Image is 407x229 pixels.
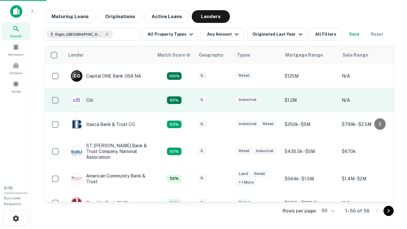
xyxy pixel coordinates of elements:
[198,199,206,206] div: IL
[98,10,142,23] button: Originations
[71,173,147,184] div: American Community Bank & Trust
[2,23,30,40] a: Search
[55,31,103,37] span: Elgin, [GEOGRAPHIC_DATA], [GEOGRAPHIC_DATA]
[281,88,339,112] td: $1.2M
[236,199,252,206] div: Retail
[157,52,189,59] h6: Match Score
[319,206,335,215] div: 50
[167,72,182,80] div: Capitalize uses an advanced AI algorithm to match your search with the best lender. The match sco...
[339,191,396,215] td: N/A
[2,59,30,77] a: Contacts
[236,72,252,79] div: Retail
[237,51,250,59] div: Types
[198,72,206,79] div: IL
[10,5,22,18] img: capitalize-icon.png
[282,207,317,215] p: Rows per page:
[195,46,233,64] th: Geography
[281,46,339,64] th: Mortgage Range
[71,119,82,130] img: picture
[192,10,230,23] button: Lenders
[198,147,206,155] div: IL
[281,136,339,167] td: $435.5k - $5M
[339,136,396,167] td: $670k
[198,174,206,182] div: IL
[4,186,13,191] span: 0 / 10
[71,70,141,82] div: Capital ONE Bank USA NA
[236,179,256,186] div: + 1 more
[281,191,339,215] td: $500k - $880.5k
[339,112,396,136] td: $799k - $2.5M
[367,28,387,41] button: Reset
[342,51,368,59] div: Sale Range
[8,52,24,57] span: Borrowers
[71,197,141,209] div: Republic Bank Of Chicago
[236,96,259,103] div: Industrial
[236,147,252,155] div: Retail
[285,51,323,59] div: Mortgage Range
[236,170,251,177] div: Land
[71,119,135,130] div: Itasca Bank & Trust CO.
[339,46,396,64] th: Sale Range
[167,175,182,183] div: Capitalize uses an advanced AI algorithm to match your search with the best lender. The match sco...
[260,120,276,128] div: Retail
[200,28,245,41] button: Any Amount
[345,207,369,215] p: 1–50 of 56
[167,96,182,104] div: Capitalize uses an advanced AI algorithm to match your search with the best lender. The match sco...
[71,146,82,157] img: picture
[65,46,154,64] th: Lender
[4,196,22,206] span: Borrower Requests
[167,199,182,207] div: Capitalize uses an advanced AI algorithm to match your search with the best lender. The match sco...
[2,78,30,95] a: Saved
[142,28,198,41] button: All Property Types
[198,120,206,128] div: IL
[339,64,396,88] td: N/A
[145,10,189,23] button: Active Loans
[11,89,21,94] span: Saved
[310,28,341,41] button: All Filters
[252,31,304,38] div: Originated Last Year
[344,28,364,41] button: Save your search to get updates of matches that match your search criteria.
[71,95,82,106] img: picture
[71,143,147,160] div: ST. [PERSON_NAME] Bank & Trust Company, National Association
[167,148,182,155] div: Capitalize uses an advanced AI algorithm to match your search with the best lender. The match sco...
[233,46,281,64] th: Types
[236,120,259,128] div: Industrial
[157,52,190,59] div: Capitalize uses an advanced AI algorithm to match your search with the best lender. The match sco...
[253,147,276,155] div: Industrial
[167,121,182,128] div: Capitalize uses an advanced AI algorithm to match your search with the best lender. The match sco...
[198,96,206,103] div: IL
[252,170,268,177] div: Retail
[199,51,224,59] div: Geography
[10,33,22,38] span: Search
[71,173,82,184] img: picture
[281,64,339,88] td: $125M
[10,70,22,75] span: Contacts
[68,51,84,59] div: Lender
[154,46,195,64] th: Capitalize uses an advanced AI algorithm to match your search with the best lender. The match sco...
[247,28,307,41] button: Originated Last Year
[281,167,339,191] td: $564k - $1.5M
[71,198,82,208] img: picture
[339,167,396,191] td: $1.4M - $2M
[281,112,339,136] td: $250k - $5M
[383,206,394,216] button: Go to next page
[2,41,30,58] a: Borrowers
[339,88,396,112] td: N/A
[73,73,80,80] p: C O
[375,178,407,209] iframe: Chat Widget
[71,94,93,106] div: Citi
[45,10,96,23] button: Maturing Loans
